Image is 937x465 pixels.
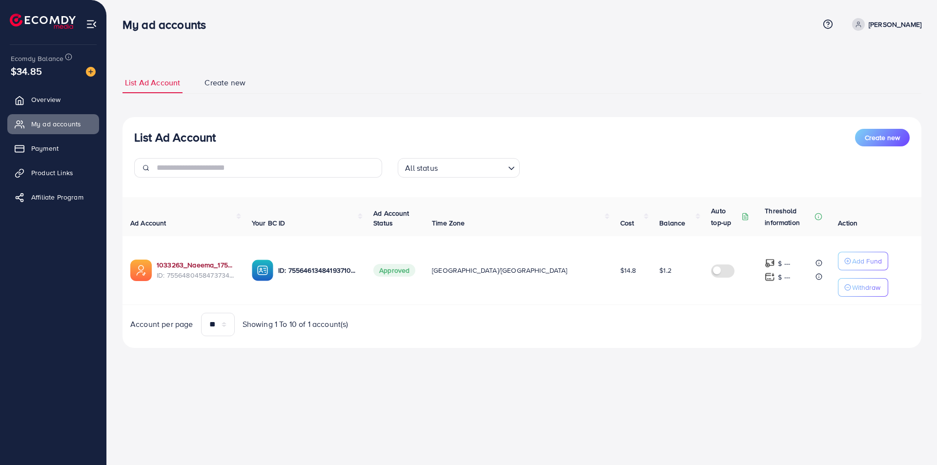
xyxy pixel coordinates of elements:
[765,272,775,282] img: top-up amount
[765,258,775,268] img: top-up amount
[204,77,245,88] span: Create new
[398,158,520,178] div: Search for option
[7,187,99,207] a: Affiliate Program
[86,67,96,77] img: image
[659,265,672,275] span: $1.2
[31,192,83,202] span: Affiliate Program
[432,265,568,275] span: [GEOGRAPHIC_DATA]/[GEOGRAPHIC_DATA]
[778,271,790,283] p: $ ---
[865,133,900,142] span: Create new
[7,139,99,158] a: Payment
[838,218,857,228] span: Action
[130,319,193,330] span: Account per page
[403,161,440,175] span: All status
[130,260,152,281] img: ic-ads-acc.e4c84228.svg
[659,218,685,228] span: Balance
[7,163,99,182] a: Product Links
[869,19,921,30] p: [PERSON_NAME]
[838,278,888,297] button: Withdraw
[848,18,921,31] a: [PERSON_NAME]
[31,119,81,129] span: My ad accounts
[157,260,236,270] a: 1033263_Naeema_1759380284487
[252,260,273,281] img: ic-ba-acc.ded83a64.svg
[125,77,180,88] span: List Ad Account
[86,19,97,30] img: menu
[130,218,166,228] span: Ad Account
[7,114,99,134] a: My ad accounts
[31,143,59,153] span: Payment
[778,258,790,269] p: $ ---
[620,218,634,228] span: Cost
[838,252,888,270] button: Add Fund
[373,264,415,277] span: Approved
[278,264,358,276] p: ID: 7556461348419371009
[31,168,73,178] span: Product Links
[243,319,348,330] span: Showing 1 To 10 of 1 account(s)
[11,54,63,63] span: Ecomdy Balance
[441,159,504,175] input: Search for option
[7,90,99,109] a: Overview
[252,218,285,228] span: Your BC ID
[896,421,930,458] iframe: Chat
[852,282,880,293] p: Withdraw
[31,95,61,104] span: Overview
[855,129,910,146] button: Create new
[711,205,739,228] p: Auto top-up
[10,14,76,29] img: logo
[373,208,409,228] span: Ad Account Status
[852,255,882,267] p: Add Fund
[122,18,214,32] h3: My ad accounts
[620,265,636,275] span: $14.8
[157,270,236,280] span: ID: 7556480458473734152
[134,130,216,144] h3: List Ad Account
[11,64,42,78] span: $34.85
[765,205,813,228] p: Threshold information
[432,218,465,228] span: Time Zone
